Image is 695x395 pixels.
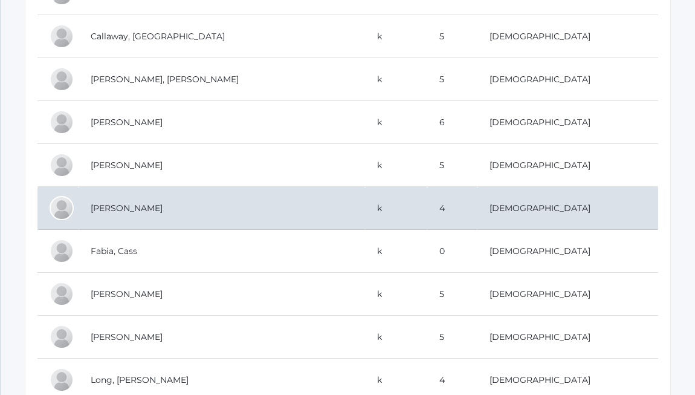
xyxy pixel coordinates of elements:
[365,187,427,230] td: k
[427,273,477,316] td: 5
[427,230,477,273] td: 0
[365,273,427,316] td: k
[79,58,365,101] td: [PERSON_NAME], [PERSON_NAME]
[79,101,365,144] td: [PERSON_NAME]
[79,15,365,58] td: Callaway, [GEOGRAPHIC_DATA]
[365,144,427,187] td: k
[427,101,477,144] td: 6
[365,316,427,359] td: k
[50,153,74,177] div: Olivia Dainko
[365,15,427,58] td: k
[477,230,658,273] td: [DEMOGRAPHIC_DATA]
[477,58,658,101] td: [DEMOGRAPHIC_DATA]
[365,230,427,273] td: k
[427,144,477,187] td: 5
[477,316,658,359] td: [DEMOGRAPHIC_DATA]
[50,110,74,134] div: Teddy Dahlstrom
[477,15,658,58] td: [DEMOGRAPHIC_DATA]
[79,273,365,316] td: [PERSON_NAME]
[427,316,477,359] td: 5
[50,368,74,392] div: Wren Long
[477,144,658,187] td: [DEMOGRAPHIC_DATA]
[427,187,477,230] td: 4
[50,67,74,91] div: Luna Cardenas
[477,273,658,316] td: [DEMOGRAPHIC_DATA]
[79,187,365,230] td: [PERSON_NAME]
[365,58,427,101] td: k
[50,196,74,220] div: Nathan Dishchekenian
[50,325,74,349] div: Gabriella Gianna Guerra
[50,239,74,263] div: Cass Fabia
[50,282,74,306] div: Isaac Gregorchuk
[50,24,74,48] div: Kiel Callaway
[365,101,427,144] td: k
[79,144,365,187] td: [PERSON_NAME]
[427,15,477,58] td: 5
[477,187,658,230] td: [DEMOGRAPHIC_DATA]
[427,58,477,101] td: 5
[477,101,658,144] td: [DEMOGRAPHIC_DATA]
[79,230,365,273] td: Fabia, Cass
[79,316,365,359] td: [PERSON_NAME]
